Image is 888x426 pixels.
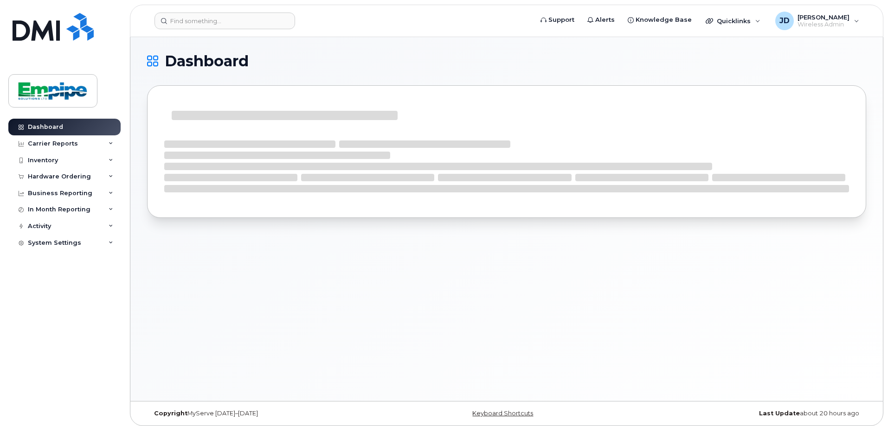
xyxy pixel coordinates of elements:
[147,410,387,417] div: MyServe [DATE]–[DATE]
[626,410,866,417] div: about 20 hours ago
[154,410,187,417] strong: Copyright
[759,410,800,417] strong: Last Update
[472,410,533,417] a: Keyboard Shortcuts
[165,54,249,68] span: Dashboard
